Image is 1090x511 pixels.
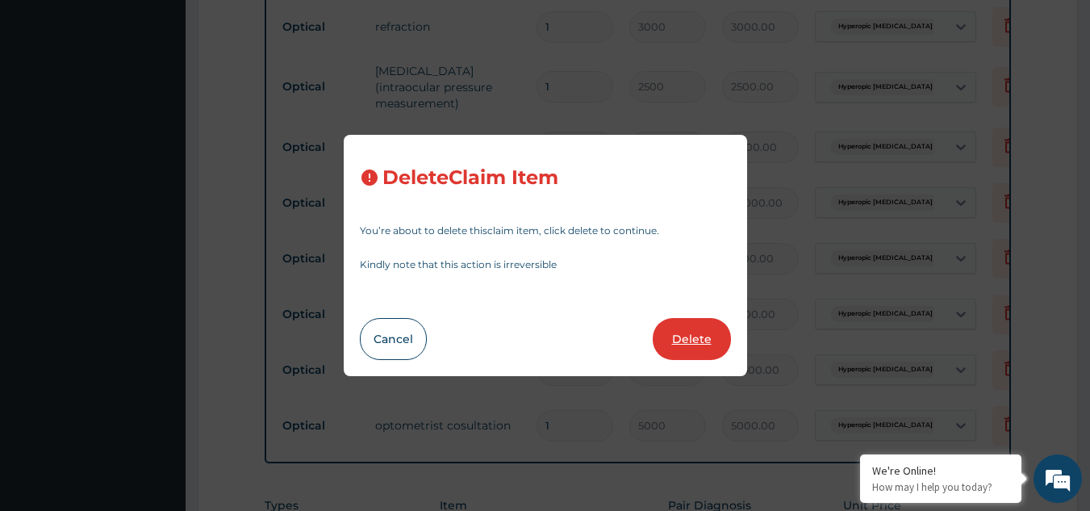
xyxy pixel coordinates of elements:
p: You’re about to delete this claim item , click delete to continue. [360,226,731,236]
div: We're Online! [872,463,1009,478]
p: How may I help you today? [872,480,1009,494]
textarea: Type your message and hit 'Enter' [8,340,307,396]
button: Cancel [360,318,427,360]
img: d_794563401_company_1708531726252_794563401 [30,81,65,121]
h3: Delete Claim Item [382,167,558,189]
div: Minimize live chat window [265,8,303,47]
div: Chat with us now [84,90,271,111]
span: We're online! [94,153,223,316]
p: Kindly note that this action is irreversible [360,260,731,270]
button: Delete [653,318,731,360]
